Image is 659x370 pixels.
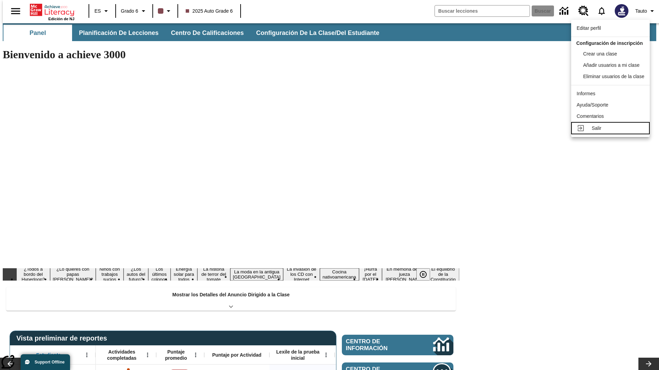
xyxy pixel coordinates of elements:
[577,102,608,108] span: Ayuda/Soporte
[577,91,595,96] span: Informes
[583,62,639,68] span: Añadir usuarios a mi clase
[592,125,601,131] span: Salir
[583,51,617,57] span: Crear una clase
[577,113,604,119] span: Comentarios
[576,40,643,46] span: Configuración de inscripción
[583,74,644,79] span: Eliminar usuarios de la clase
[577,25,601,31] span: Editar perfil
